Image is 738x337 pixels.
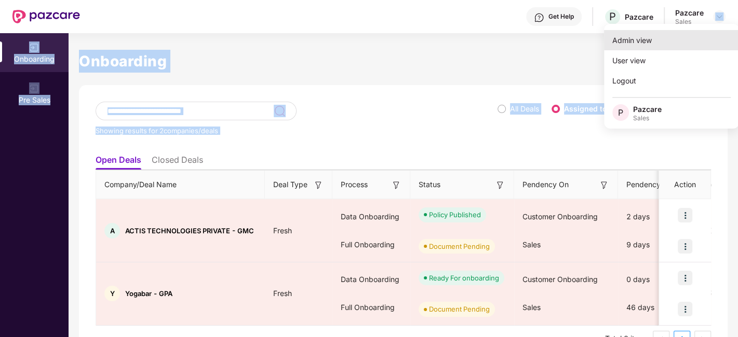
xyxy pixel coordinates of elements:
[265,226,300,235] span: Fresh
[332,231,410,259] div: Full Onboarding
[332,293,410,321] div: Full Onboarding
[429,241,490,251] div: Document Pending
[715,12,723,21] img: svg+xml;base64,PHN2ZyBpZD0iRHJvcGRvd24tMzJ4MzIiIHhtbG5zPSJodHRwOi8vd3d3LnczLm9yZy8yMDAwL3N2ZyIgd2...
[678,239,692,254] img: icon
[534,12,544,23] img: svg+xml;base64,PHN2ZyBpZD0iSGVscC0zMngzMiIgeG1sbnM9Imh0dHA6Ly93d3cudzMub3JnLzIwMDAvc3ZnIiB3aWR0aD...
[599,180,609,190] img: svg+xml;base64,PHN2ZyB3aWR0aD0iMTYiIGhlaWdodD0iMTYiIHZpZXdCb3g9IjAgMCAxNiAxNiIgZmlsbD0ibm9uZSIgeG...
[618,203,696,231] div: 2 days
[125,227,254,235] span: ACTIS TECHNOLOGIES PRIVATE - GMC
[495,180,505,190] img: svg+xml;base64,PHN2ZyB3aWR0aD0iMTYiIGhlaWdodD0iMTYiIHZpZXdCb3g9IjAgMCAxNiAxNiIgZmlsbD0ibm9uZSIgeG...
[609,10,616,23] span: P
[429,273,499,283] div: Ready For onboarding
[429,209,481,220] div: Policy Published
[522,212,598,221] span: Customer Onboarding
[633,114,662,122] div: Sales
[675,8,704,18] div: Pazcare
[678,271,692,285] img: icon
[79,50,728,73] h1: Onboarding
[678,302,692,316] img: icon
[96,127,498,135] div: Showing results for
[332,203,410,231] div: Data Onboarding
[104,223,120,238] div: A
[522,275,598,284] span: Customer Onboarding
[104,286,120,301] div: Y
[273,179,307,190] span: Deal Type
[29,43,39,53] img: svg+xml;base64,PHN2ZyB3aWR0aD0iMjAiIGhlaWdodD0iMjAiIHZpZXdCb3g9IjAgMCAyMCAyMCIgZmlsbD0ibm9uZSIgeG...
[618,106,623,119] span: P
[659,171,711,199] th: Action
[522,179,569,190] span: Pendency On
[265,289,300,298] span: Fresh
[633,104,662,114] div: Pazcare
[12,10,80,23] img: New Pazcare Logo
[391,180,401,190] img: svg+xml;base64,PHN2ZyB3aWR0aD0iMTYiIGhlaWdodD0iMTYiIHZpZXdCb3g9IjAgMCAxNiAxNiIgZmlsbD0ibm9uZSIgeG...
[125,289,172,298] span: Yogabar - GPA
[626,179,679,190] span: Pendency
[419,179,440,190] span: Status
[29,83,39,94] img: svg+xml;base64,PHN2ZyB3aWR0aD0iMjAiIGhlaWdodD0iMjAiIHZpZXdCb3g9IjAgMCAyMCAyMCIgZmlsbD0ibm9uZSIgeG...
[618,231,696,259] div: 9 days
[618,293,696,321] div: 46 days
[96,171,265,199] th: Company/Deal Name
[332,265,410,293] div: Data Onboarding
[618,171,696,199] th: Pendency
[152,155,203,170] li: Closed Deals
[522,303,541,312] span: Sales
[522,240,541,249] span: Sales
[564,104,620,113] label: Assigned to me
[313,180,324,190] img: svg+xml;base64,PHN2ZyB3aWR0aD0iMTYiIGhlaWdodD0iMTYiIHZpZXdCb3g9IjAgMCAxNiAxNiIgZmlsbD0ibm9uZSIgeG...
[625,12,653,22] div: Pazcare
[274,105,286,117] img: svg+xml;base64,PHN2ZyB3aWR0aD0iMjQiIGhlaWdodD0iMjUiIHZpZXdCb3g9IjAgMCAyNCAyNSIgZmlsbD0ibm9uZSIgeG...
[159,127,218,135] span: 2 companies/deals
[675,18,704,26] div: Sales
[429,304,490,314] div: Document Pending
[96,155,141,170] li: Open Deals
[548,12,574,21] div: Get Help
[341,179,368,190] span: Process
[510,104,539,113] label: All Deals
[678,208,692,222] img: icon
[618,265,696,293] div: 0 days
